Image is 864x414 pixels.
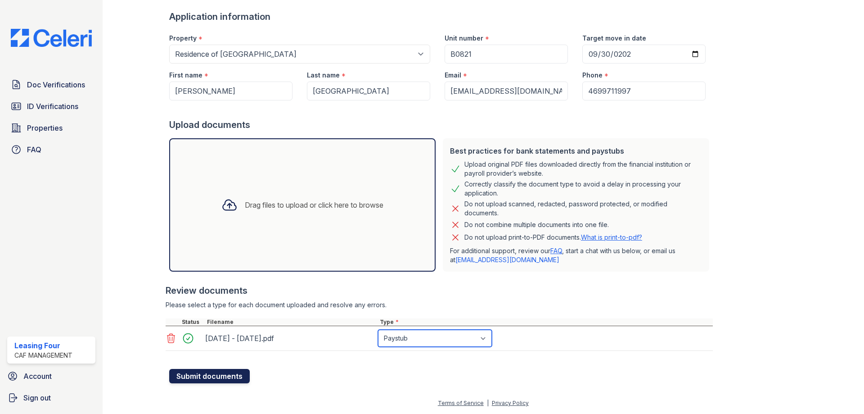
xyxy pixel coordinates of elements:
[166,300,713,309] div: Please select a type for each document uploaded and resolve any errors.
[581,233,642,241] a: What is print-to-pdf?
[492,400,529,406] a: Privacy Policy
[14,340,72,351] div: Leasing Four
[245,200,383,210] div: Drag files to upload or click here to browse
[180,318,205,326] div: Status
[7,76,95,94] a: Doc Verifications
[464,160,702,178] div: Upload original PDF files downloaded directly from the financial institution or payroll provider’...
[27,101,78,112] span: ID Verifications
[464,233,642,242] p: Do not upload print-to-PDF documents.
[464,200,702,218] div: Do not upload scanned, redacted, password protected, or modified documents.
[7,141,95,159] a: FAQ
[169,10,713,23] div: Application information
[4,367,99,385] a: Account
[27,79,85,90] span: Doc Verifications
[27,144,41,155] span: FAQ
[464,219,609,230] div: Do not combine multiple documents into one file.
[582,71,603,80] label: Phone
[450,246,702,264] p: For additional support, review our , start a chat with us below, or email us at
[450,146,702,156] div: Best practices for bank statements and paystubs
[550,247,562,255] a: FAQ
[378,318,713,326] div: Type
[582,34,646,43] label: Target move in date
[169,71,202,80] label: First name
[307,71,340,80] label: Last name
[464,180,702,198] div: Correctly classify the document type to avoid a delay in processing your application.
[438,400,484,406] a: Terms of Service
[205,331,374,346] div: [DATE] - [DATE].pdf
[445,34,483,43] label: Unit number
[27,123,63,133] span: Properties
[166,284,713,297] div: Review documents
[4,389,99,407] a: Sign out
[169,118,713,131] div: Upload documents
[7,119,95,137] a: Properties
[487,400,489,406] div: |
[7,97,95,115] a: ID Verifications
[445,71,461,80] label: Email
[205,318,378,326] div: Filename
[14,351,72,360] div: CAF Management
[455,256,559,264] a: [EMAIL_ADDRESS][DOMAIN_NAME]
[23,371,52,382] span: Account
[23,392,51,403] span: Sign out
[4,29,99,47] img: CE_Logo_Blue-a8612792a0a2168367f1c8372b55b34899dd931a85d93a1a3d3e32e68fde9ad4.png
[169,369,250,383] button: Submit documents
[169,34,197,43] label: Property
